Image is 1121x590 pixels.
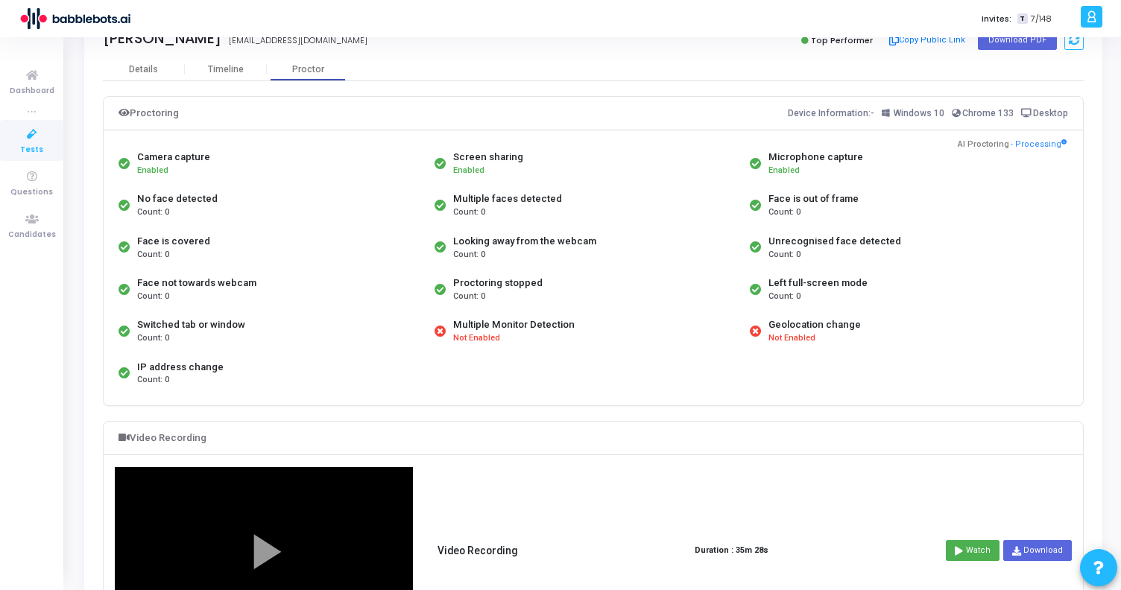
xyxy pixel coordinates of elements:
span: Count: 0 [768,291,801,303]
div: Timeline [208,64,244,75]
div: Video Recording [119,429,206,447]
button: Copy Public Link [885,29,970,51]
div: Face is out of frame [768,191,859,206]
div: Multiple faces detected [453,191,562,206]
span: Count: 0 [768,206,801,219]
span: Count: 0 [137,249,169,261]
strong: Duration : 35m 28s [695,545,768,557]
div: Left full-screen mode [768,276,868,291]
span: - Processing [1011,139,1067,151]
span: Enabled [768,165,800,175]
span: Count: 0 [137,374,169,387]
div: IP address change [137,360,224,375]
label: Invites: [982,13,1011,25]
span: 7/148 [1031,13,1052,25]
span: Chrome 133 [962,108,1014,118]
div: Face not towards webcam [137,276,256,291]
span: Count: 0 [453,291,485,303]
span: Top Performer [811,34,873,46]
div: Proctoring stopped [453,276,543,291]
span: Count: 0 [137,291,169,303]
span: Not Enabled [453,332,500,345]
div: Device Information:- [788,104,1069,122]
span: Candidates [8,229,56,241]
span: Enabled [453,165,484,175]
div: Looking away from the webcam [453,234,596,249]
img: logo [19,4,130,34]
span: Dashboard [10,85,54,98]
div: Camera capture [137,150,210,165]
span: Tests [20,144,43,156]
span: Count: 0 [768,249,801,261]
div: Switched tab or window [137,317,245,332]
div: Unrecognised face detected [768,234,901,249]
span: Count: 0 [137,206,169,219]
div: Screen sharing [453,150,523,165]
div: Microphone capture [768,150,863,165]
div: Proctoring [119,104,179,122]
span: Count: 0 [453,249,485,261]
span: Count: 0 [453,206,485,219]
span: Desktop [1033,108,1068,118]
div: Face is covered [137,234,210,249]
div: Geolocation change [768,317,861,332]
div: Multiple Monitor Detection [453,317,575,332]
span: T [1017,13,1027,25]
div: Details [129,64,158,75]
span: Windows 10 [894,108,944,118]
a: Download [1003,540,1072,561]
button: Download PDF [978,31,1057,50]
button: Watch [946,540,1000,561]
span: Not Enabled [768,332,815,345]
span: Questions [10,186,53,199]
span: Enabled [137,165,168,175]
div: [PERSON_NAME] [103,30,221,47]
div: No face detected [137,191,218,206]
div: Proctor [267,64,349,75]
h5: Video Recording [438,545,517,557]
span: AI Proctoring [958,139,1009,151]
div: [EMAIL_ADDRESS][DOMAIN_NAME] [229,34,367,47]
span: Count: 0 [137,332,169,345]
